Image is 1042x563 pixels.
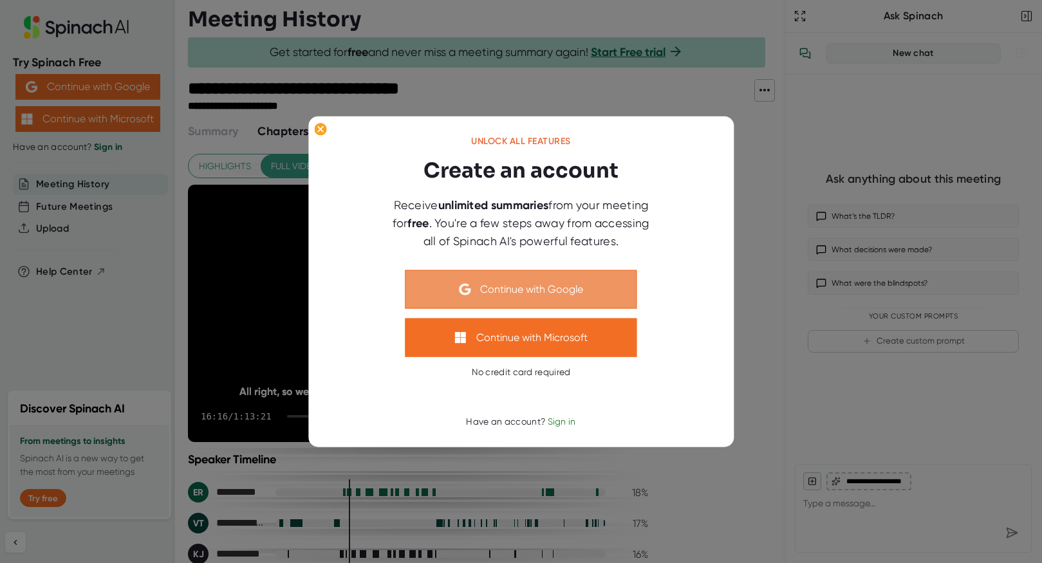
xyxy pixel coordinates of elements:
[407,216,429,230] b: free
[405,318,637,356] button: Continue with Microsoft
[405,270,637,308] button: Continue with Google
[466,416,575,428] div: Have an account?
[423,154,619,185] h3: Create an account
[471,136,571,147] div: Unlock all features
[386,196,656,249] div: Receive from your meeting for . You're a few steps away from accessing all of Spinach AI's powerf...
[459,283,470,295] img: Aehbyd4JwY73AAAAAElFTkSuQmCC
[472,366,571,378] div: No credit card required
[548,416,576,427] span: Sign in
[438,198,549,212] b: unlimited summaries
